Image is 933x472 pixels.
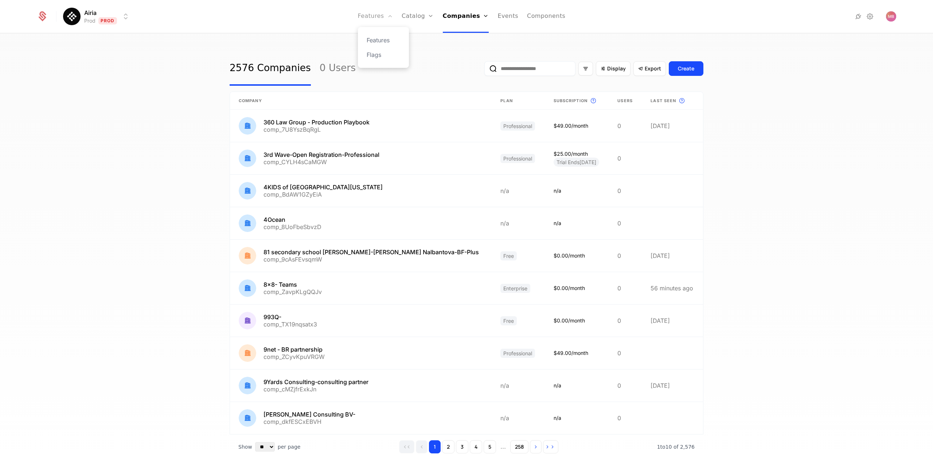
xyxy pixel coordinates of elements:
[65,8,130,24] button: Select environment
[854,12,863,21] a: Integrations
[98,17,117,24] span: Prod
[456,440,468,453] button: Go to page 3
[484,440,496,453] button: Go to page 5
[657,444,695,450] span: 2,576
[367,36,400,45] a: Features
[399,440,414,453] button: Go to first page
[633,61,666,76] button: Export
[657,444,680,450] span: 1 to 10 of
[543,440,558,453] button: Go to last page
[669,61,703,76] button: Create
[886,11,896,22] img: Matt Bell
[651,98,676,104] span: Last seen
[416,440,428,453] button: Go to previous page
[530,440,542,453] button: Go to next page
[645,65,661,72] span: Export
[230,434,703,459] div: Table pagination
[429,440,441,453] button: Go to page 1
[367,50,400,59] a: Flags
[678,65,694,72] div: Create
[84,17,95,24] div: Prod
[442,440,454,453] button: Go to page 2
[554,98,587,104] span: Subscription
[230,51,311,86] a: 2576 Companies
[497,441,509,453] span: ...
[578,62,593,76] button: Filter options
[230,92,492,110] th: Company
[255,442,275,452] select: Select page size
[492,92,544,110] th: Plan
[399,440,558,453] div: Page navigation
[510,440,528,453] button: Go to page 258
[866,12,874,21] a: Settings
[596,61,631,76] button: Display
[607,65,626,72] span: Display
[84,8,97,17] span: Airia
[886,11,896,22] button: Open user button
[238,443,252,450] span: Show
[470,440,482,453] button: Go to page 4
[320,51,356,86] a: 0 Users
[609,92,642,110] th: Users
[278,443,301,450] span: per page
[63,8,81,25] img: Airia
